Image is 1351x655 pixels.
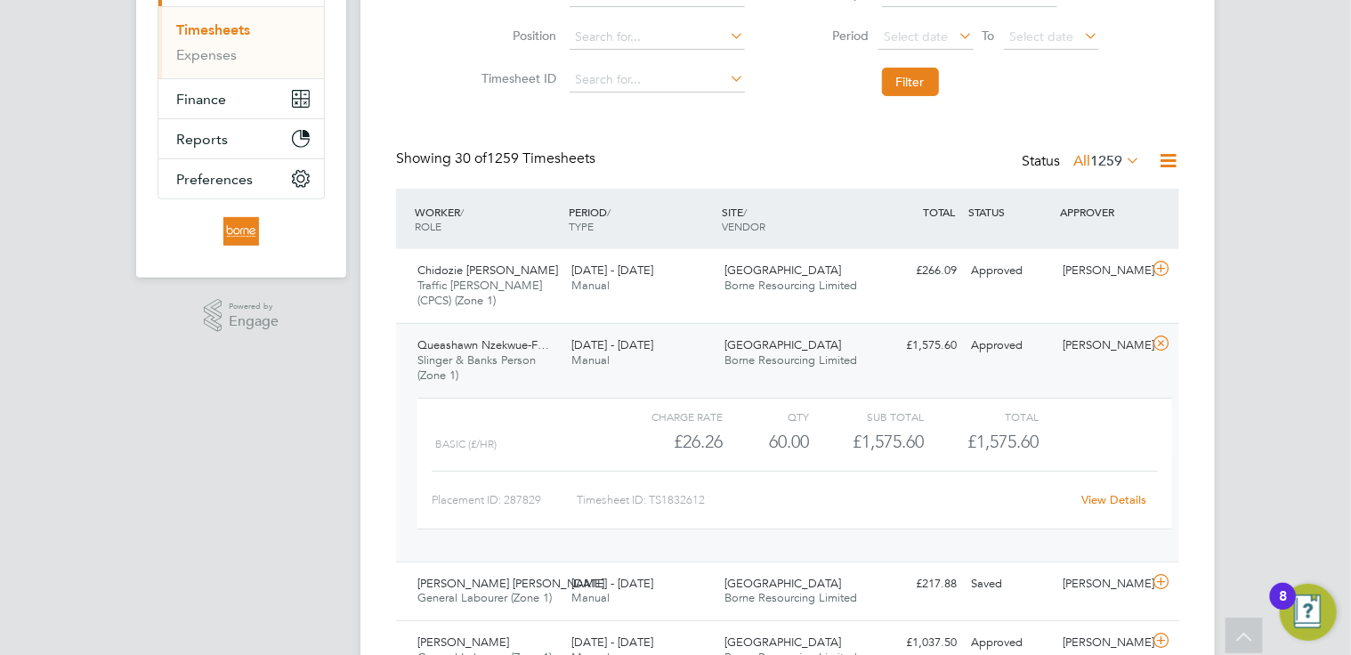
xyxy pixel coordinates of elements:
[725,352,858,368] span: Borne Resourcing Limited
[455,150,595,167] span: 1259 Timesheets
[871,256,964,286] div: £266.09
[477,28,557,44] label: Position
[1073,152,1140,170] label: All
[415,219,441,233] span: ROLE
[1056,196,1149,228] div: APPROVER
[229,314,279,329] span: Engage
[924,406,1039,427] div: Total
[1022,150,1144,174] div: Status
[570,68,745,93] input: Search for...
[1056,331,1149,360] div: [PERSON_NAME]
[789,28,870,44] label: Period
[723,406,809,427] div: QTY
[564,196,718,242] div: PERIOD
[964,570,1056,599] div: Saved
[577,486,1071,514] div: Timesheet ID: TS1832612
[477,70,557,86] label: Timesheet ID
[968,431,1040,452] span: £1,575.60
[725,278,858,293] span: Borne Resourcing Limited
[417,337,549,352] span: Queashawn Nzekwue-F…
[158,217,325,246] a: Go to home page
[923,205,955,219] span: TOTAL
[607,205,611,219] span: /
[608,406,723,427] div: Charge rate
[571,635,653,650] span: [DATE] - [DATE]
[176,171,253,188] span: Preferences
[176,91,226,108] span: Finance
[1082,492,1147,507] a: View Details
[396,150,599,168] div: Showing
[435,438,497,450] span: Basic (£/HR)
[417,263,558,278] span: Chidozie [PERSON_NAME]
[885,28,949,44] span: Select date
[809,427,924,457] div: £1,575.60
[1010,28,1074,44] span: Select date
[964,256,1056,286] div: Approved
[964,196,1056,228] div: STATUS
[718,196,872,242] div: SITE
[417,278,542,308] span: Traffic [PERSON_NAME] (CPCS) (Zone 1)
[1090,152,1122,170] span: 1259
[410,196,564,242] div: WORKER
[455,150,487,167] span: 30 of
[1280,584,1337,641] button: Open Resource Center, 8 new notifications
[158,119,324,158] button: Reports
[1056,256,1149,286] div: [PERSON_NAME]
[417,576,604,591] span: [PERSON_NAME] [PERSON_NAME]
[417,590,552,605] span: General Labourer (Zone 1)
[744,205,748,219] span: /
[977,24,1000,47] span: To
[871,570,964,599] div: £217.88
[571,352,610,368] span: Manual
[725,337,842,352] span: [GEOGRAPHIC_DATA]
[571,278,610,293] span: Manual
[809,406,924,427] div: Sub Total
[725,263,842,278] span: [GEOGRAPHIC_DATA]
[570,25,745,50] input: Search for...
[571,263,653,278] span: [DATE] - [DATE]
[229,299,279,314] span: Powered by
[417,352,536,383] span: Slinger & Banks Person (Zone 1)
[204,299,279,333] a: Powered byEngage
[432,486,577,514] div: Placement ID: 287829
[158,79,324,118] button: Finance
[882,68,939,96] button: Filter
[608,427,723,457] div: £26.26
[1279,596,1287,619] div: 8
[571,590,610,605] span: Manual
[176,46,237,63] a: Expenses
[725,576,842,591] span: [GEOGRAPHIC_DATA]
[725,590,858,605] span: Borne Resourcing Limited
[158,6,324,78] div: Timesheets
[725,635,842,650] span: [GEOGRAPHIC_DATA]
[571,337,653,352] span: [DATE] - [DATE]
[176,131,228,148] span: Reports
[964,331,1056,360] div: Approved
[460,205,464,219] span: /
[871,331,964,360] div: £1,575.60
[571,576,653,591] span: [DATE] - [DATE]
[723,427,809,457] div: 60.00
[158,159,324,198] button: Preferences
[569,219,594,233] span: TYPE
[417,635,509,650] span: [PERSON_NAME]
[1056,570,1149,599] div: [PERSON_NAME]
[723,219,766,233] span: VENDOR
[176,21,250,38] a: Timesheets
[223,217,258,246] img: borneltd-logo-retina.png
